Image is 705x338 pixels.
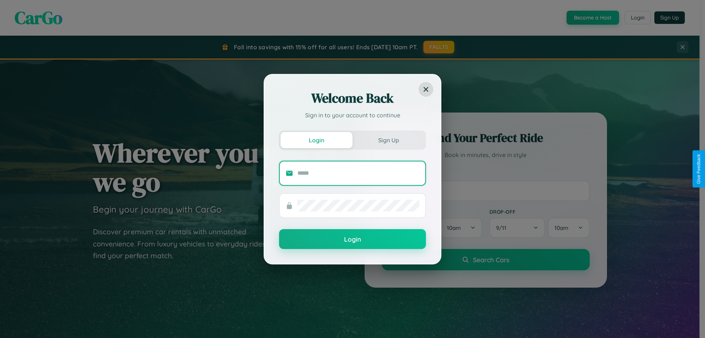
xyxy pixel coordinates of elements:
[696,154,701,184] div: Give Feedback
[279,111,426,120] p: Sign in to your account to continue
[279,89,426,107] h2: Welcome Back
[352,132,424,148] button: Sign Up
[281,132,352,148] button: Login
[279,229,426,249] button: Login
